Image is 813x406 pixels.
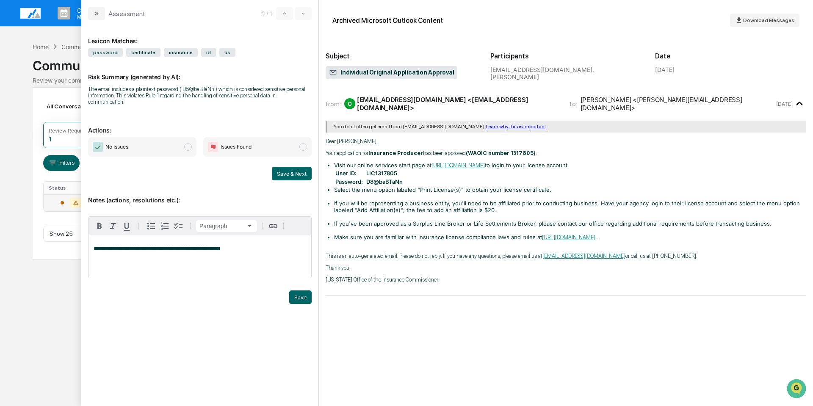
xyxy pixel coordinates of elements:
[334,234,806,247] li: Make sure you are familiar with insurance license compliance laws and rules at .
[570,100,577,108] span: to:
[61,108,68,114] div: 🗄️
[326,150,806,156] p: Your application for has been approved .
[126,48,160,57] span: certificate
[5,119,57,135] a: 🔎Data Lookup
[164,48,198,57] span: insurance
[144,67,154,77] button: Start new chat
[93,219,106,233] button: Bold
[88,27,312,44] div: Lexicon Matches:
[29,65,139,73] div: Start new chat
[8,65,24,80] img: 1746055101610-c473b297-6a78-478c-a979-82029cc54cd1
[44,182,99,194] th: Status
[120,219,133,233] button: Underline
[334,220,806,234] li: If you've been approved as a Surplus Line Broker or Life Settlements Broker, please contact our o...
[105,143,128,151] span: No Issues
[93,142,103,152] img: Checkmark
[786,378,809,401] iframe: Open customer support
[263,10,265,17] span: 1
[581,96,774,112] div: [PERSON_NAME] <[PERSON_NAME][EMAIL_ADDRESS][DOMAIN_NAME]>
[88,63,312,80] p: Risk Summary (generated by AI):
[344,98,355,109] div: O
[5,103,58,119] a: 🖐️Preclearance
[60,143,102,150] a: Powered byPylon
[84,144,102,150] span: Pylon
[335,170,357,177] b: User ID:
[17,123,53,131] span: Data Lookup
[70,107,105,115] span: Attestations
[219,48,235,57] span: us
[33,77,780,84] div: Review your communication records across channels
[43,155,80,171] button: Filters
[88,86,312,105] div: The email includes a plaintext password ('D8@baBTaNn') which is considered sensitive personal inf...
[368,150,423,156] b: Insurance Producer
[289,290,312,304] button: Save
[326,52,477,60] h2: Subject
[326,253,806,259] p: This is an auto-generated email. Please do not reply. If you have any questions, please email us ...
[196,220,257,232] button: Block type
[17,107,55,115] span: Preclearance
[542,253,625,259] a: [EMAIL_ADDRESS][DOMAIN_NAME]
[33,43,49,50] div: Home
[326,100,341,108] span: from:
[776,101,793,107] time: Friday, August 8, 2025 at 4:41:04 PM
[431,162,485,168] a: [URL][DOMAIN_NAME]
[743,17,794,23] span: Download Messages
[272,167,312,180] button: Save & Next
[490,66,642,80] div: [EMAIL_ADDRESS][DOMAIN_NAME], [PERSON_NAME]
[61,43,130,50] div: Communications Archive
[22,39,140,47] input: Clear
[49,127,89,134] div: Review Required
[332,17,443,25] div: Archived Microsoft Outlook Content
[334,162,806,186] li: Visit our online services start page at to login to your license account.
[335,178,363,185] b: Password:
[88,48,123,57] span: password
[88,116,312,134] p: Actions:
[43,99,107,113] div: All Conversations
[334,200,806,220] li: If you will be representing a business entity, you'll need to be affiliated prior to conducting b...
[655,52,806,60] h2: Date
[334,186,806,200] li: Select the menu option labeled "Print License(s)" to obtain your license certificate.
[33,51,780,73] div: Communications Archive
[486,124,546,130] a: Learn why this is important
[730,14,799,27] button: Download Messages
[366,170,397,177] b: LIC1317805
[106,219,120,233] button: Italic
[655,66,675,73] div: [DATE]
[334,124,800,130] div: You don't often get email from [EMAIL_ADDRESS][DOMAIN_NAME].
[108,10,145,18] div: Assessment
[221,143,252,151] span: Issues Found
[88,186,312,204] p: Notes (actions, resolutions etc.):
[8,108,15,114] div: 🖐️
[208,142,218,152] img: Flag
[70,7,113,14] p: Calendar
[366,178,403,185] b: D8@baBTaNn
[326,276,806,283] p: [US_STATE] Office of the Insurance Commissioner
[542,234,595,240] a: [URL][DOMAIN_NAME]
[29,73,107,80] div: We're available if you need us!
[8,124,15,130] div: 🔎
[58,103,108,119] a: 🗄️Attestations
[326,265,806,271] p: Thank you,
[201,48,216,57] span: id
[466,150,536,156] b: (WAOIC number 1317805)
[70,14,113,20] p: Manage Tasks
[357,96,559,112] div: [EMAIL_ADDRESS][DOMAIN_NAME] <[EMAIL_ADDRESS][DOMAIN_NAME]>
[20,8,41,19] img: logo
[49,135,51,143] div: 1
[266,10,274,17] span: / 1
[329,69,454,77] span: Individual Original Application Approval
[8,18,154,31] p: How can we help?
[326,138,806,144] p: Dear [PERSON_NAME],
[490,52,642,60] h2: Participants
